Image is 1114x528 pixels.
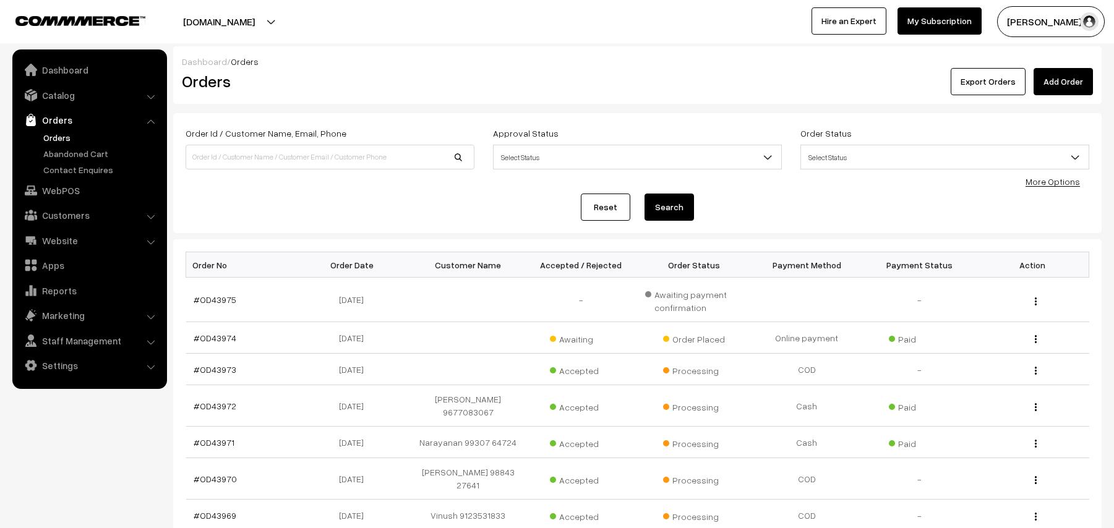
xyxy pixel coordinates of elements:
[15,179,163,202] a: WebPOS
[299,385,412,427] td: [DATE]
[194,510,236,521] a: #OD43969
[186,145,474,169] input: Order Id / Customer Name / Customer Email / Customer Phone
[663,471,725,487] span: Processing
[663,330,725,346] span: Order Placed
[801,147,1089,168] span: Select Status
[750,427,863,458] td: Cash
[299,322,412,354] td: [DATE]
[15,109,163,131] a: Orders
[525,252,638,278] th: Accepted / Rejected
[140,6,298,37] button: [DOMAIN_NAME]
[1035,403,1037,411] img: Menu
[550,434,612,450] span: Accepted
[1034,68,1093,95] a: Add Order
[550,361,612,377] span: Accepted
[15,354,163,377] a: Settings
[750,322,863,354] td: Online payment
[493,127,559,140] label: Approval Status
[898,7,982,35] a: My Subscription
[581,194,630,221] a: Reset
[750,354,863,385] td: COD
[863,252,977,278] th: Payment Status
[863,354,977,385] td: -
[186,127,346,140] label: Order Id / Customer Name, Email, Phone
[550,398,612,414] span: Accepted
[951,68,1026,95] button: Export Orders
[1035,297,1037,305] img: Menu
[299,278,412,322] td: [DATE]
[645,285,743,314] span: Awaiting payment confirmation
[194,437,234,448] a: #OD43971
[15,279,163,302] a: Reports
[15,84,163,106] a: Catalog
[800,127,852,140] label: Order Status
[493,145,782,169] span: Select Status
[299,252,412,278] th: Order Date
[1026,176,1080,187] a: More Options
[40,131,163,144] a: Orders
[645,194,694,221] button: Search
[299,427,412,458] td: [DATE]
[412,458,525,500] td: [PERSON_NAME] 98843 27641
[1035,476,1037,484] img: Menu
[1035,440,1037,448] img: Menu
[550,507,612,523] span: Accepted
[550,471,612,487] span: Accepted
[412,427,525,458] td: Narayanan 99307 64724
[182,56,227,67] a: Dashboard
[182,55,1093,68] div: /
[186,252,299,278] th: Order No
[494,147,781,168] span: Select Status
[15,59,163,81] a: Dashboard
[15,304,163,326] a: Marketing
[15,229,163,252] a: Website
[412,252,525,278] th: Customer Name
[182,72,473,91] h2: Orders
[889,434,951,450] span: Paid
[15,254,163,276] a: Apps
[299,458,412,500] td: [DATE]
[889,398,951,414] span: Paid
[194,333,236,343] a: #OD43974
[863,458,977,500] td: -
[663,507,725,523] span: Processing
[663,361,725,377] span: Processing
[194,294,236,305] a: #OD43975
[750,252,863,278] th: Payment Method
[1035,367,1037,375] img: Menu
[412,385,525,427] td: [PERSON_NAME] 9677083067
[40,147,163,160] a: Abandoned Cart
[299,354,412,385] td: [DATE]
[1080,12,1099,31] img: user
[15,330,163,352] a: Staff Management
[663,434,725,450] span: Processing
[889,330,951,346] span: Paid
[40,163,163,176] a: Contact Enquires
[1035,513,1037,521] img: Menu
[812,7,886,35] a: Hire an Expert
[194,474,237,484] a: #OD43970
[1035,335,1037,343] img: Menu
[663,398,725,414] span: Processing
[15,204,163,226] a: Customers
[863,278,977,322] td: -
[15,16,145,25] img: COMMMERCE
[750,385,863,427] td: Cash
[15,12,124,27] a: COMMMERCE
[231,56,259,67] span: Orders
[194,401,236,411] a: #OD43972
[976,252,1089,278] th: Action
[194,364,236,375] a: #OD43973
[750,458,863,500] td: COD
[997,6,1105,37] button: [PERSON_NAME] s…
[638,252,751,278] th: Order Status
[800,145,1089,169] span: Select Status
[525,278,638,322] td: -
[550,330,612,346] span: Awaiting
